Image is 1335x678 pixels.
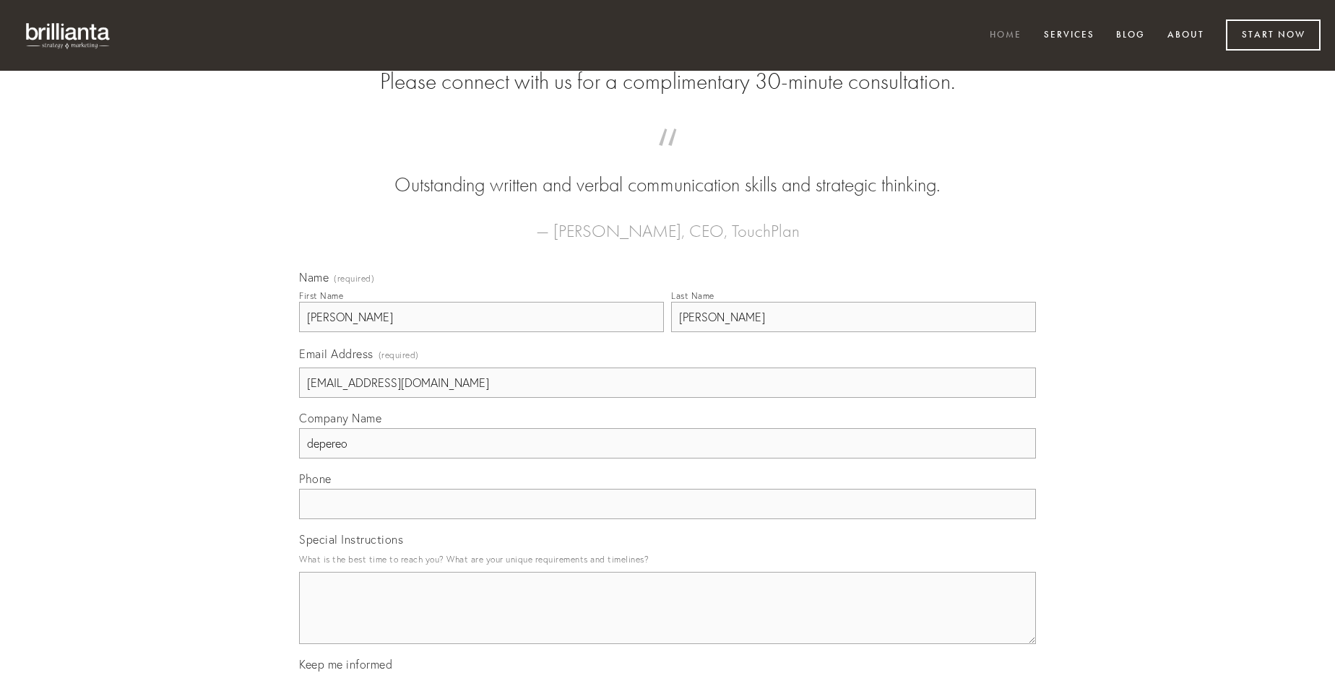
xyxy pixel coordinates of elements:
[14,14,123,56] img: brillianta - research, strategy, marketing
[299,532,403,547] span: Special Instructions
[671,290,714,301] div: Last Name
[322,199,1013,245] figcaption: — [PERSON_NAME], CEO, TouchPlan
[322,143,1013,171] span: “
[299,290,343,301] div: First Name
[299,657,392,672] span: Keep me informed
[322,143,1013,199] blockquote: Outstanding written and verbal communication skills and strategic thinking.
[299,347,373,361] span: Email Address
[299,68,1036,95] h2: Please connect with us for a complimentary 30-minute consultation.
[299,549,1036,569] p: What is the best time to reach you? What are your unique requirements and timelines?
[1226,19,1321,51] a: Start Now
[1158,24,1214,48] a: About
[980,24,1031,48] a: Home
[299,471,332,486] span: Phone
[299,270,329,284] span: Name
[1034,24,1104,48] a: Services
[299,411,381,425] span: Company Name
[379,345,419,365] span: (required)
[334,274,374,283] span: (required)
[1107,24,1154,48] a: Blog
